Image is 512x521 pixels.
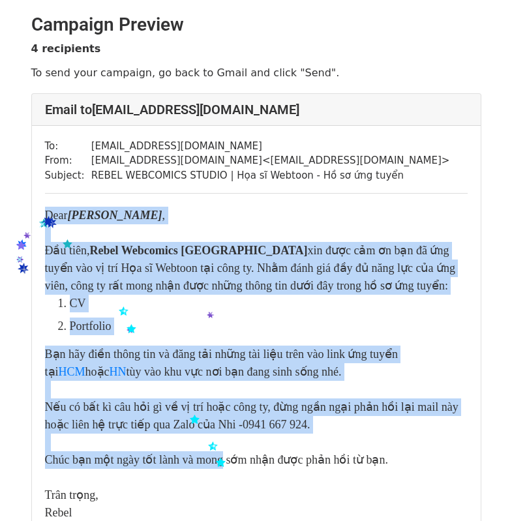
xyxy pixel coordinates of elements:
font: Nếu có bất kì câu hỏi gì về vị trí hoặc công ty, đừng ngần ngại phản hồi lại mail này hoặc liên h... [45,400,459,431]
a: HN [110,365,127,378]
strong: 4 recipients [31,42,101,55]
div: hoặc tùy vào khu vực nơi bạn đang sinh sống nhé. [45,346,468,381]
td: [EMAIL_ADDRESS][DOMAIN_NAME] [91,139,450,154]
h2: Campaign Preview [31,14,481,36]
li: CV [70,295,468,312]
h4: Email to [EMAIL_ADDRESS][DOMAIN_NAME] [45,102,468,117]
p: To send your campaign, go back to Gmail and click "Send". [31,66,481,80]
td: [EMAIL_ADDRESS][DOMAIN_NAME] < [EMAIL_ADDRESS][DOMAIN_NAME] > [91,153,450,168]
div: Đầu tiên, xin được cảm ơn bạn đã ứng tuyển vào vị trí Họa sĩ Webtoon tại công ty. Nhằm đánh giá đ... [45,242,468,295]
li: Portfolio [70,318,468,335]
font: 0941 667 924. [243,418,310,431]
font: Bạn hãy điền thông tin và đăng tải những tài liệu trên vào link ứng tuyển tại [45,348,398,378]
div: Dear , [45,207,468,224]
td: REBEL WEBCOMICS STUDIO | Họa sĩ Webtoon - Hồ sơ ứng tuyển [91,168,450,183]
td: Subject: [45,168,91,183]
iframe: Chat Widget [447,458,512,521]
div: Chúc bạn một ngày tốt lành và mong sớm nhận được phản hồi từ bạn. [45,451,468,469]
td: From: [45,153,91,168]
strong: Rebel Webcomics [GEOGRAPHIC_DATA] [90,244,308,257]
a: HCM [59,365,85,378]
em: [PERSON_NAME] [67,209,162,222]
td: To: [45,139,91,154]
